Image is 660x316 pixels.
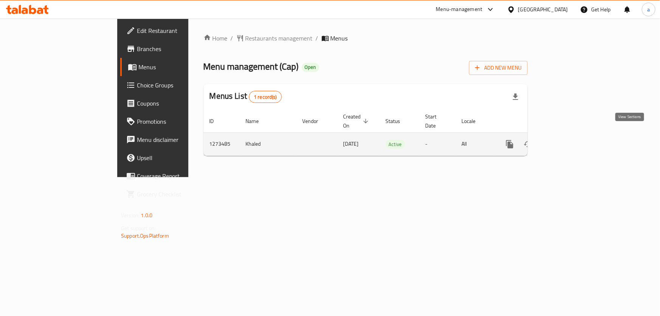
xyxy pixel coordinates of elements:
td: - [419,132,456,156]
td: Khaled [240,132,297,156]
span: Coupons [137,99,221,108]
a: Support.OpsPlatform [121,231,169,241]
a: Edit Restaurant [120,22,227,40]
span: Created On [343,112,371,130]
th: Actions [495,110,579,133]
span: [DATE] [343,139,359,149]
span: Menu disclaimer [137,135,221,144]
a: Restaurants management [236,34,313,43]
span: Get support on: [121,223,156,233]
div: Export file [506,88,525,106]
div: Open [302,63,319,72]
span: Start Date [426,112,447,130]
a: Upsell [120,149,227,167]
td: All [456,132,495,156]
span: Choice Groups [137,81,221,90]
span: Grocery Checklist [137,190,221,199]
a: Promotions [120,112,227,131]
a: Coverage Report [120,167,227,185]
div: Total records count [249,91,282,103]
span: 1.0.0 [141,210,152,220]
table: enhanced table [203,110,579,156]
span: Restaurants management [245,34,313,43]
div: Menu-management [436,5,483,14]
button: Change Status [519,135,537,153]
button: Add New Menu [469,61,528,75]
a: Grocery Checklist [120,185,227,203]
a: Branches [120,40,227,58]
span: Menus [138,62,221,72]
a: Coupons [120,94,227,112]
span: Open [302,64,319,70]
li: / [231,34,233,43]
span: Add New Menu [475,63,522,73]
a: Choice Groups [120,76,227,94]
nav: breadcrumb [203,34,528,43]
h2: Menus List [210,90,282,103]
span: Edit Restaurant [137,26,221,35]
span: Active [386,140,405,149]
span: Menus [331,34,348,43]
span: a [647,5,650,14]
li: / [316,34,318,43]
span: ID [210,117,224,126]
span: Menu management ( Cap ) [203,58,299,75]
div: [GEOGRAPHIC_DATA] [518,5,568,14]
span: Vendor [303,117,328,126]
span: Name [246,117,269,126]
span: Locale [462,117,486,126]
span: Branches [137,44,221,53]
span: Upsell [137,153,221,162]
span: 1 record(s) [249,93,281,101]
button: more [501,135,519,153]
a: Menu disclaimer [120,131,227,149]
span: Promotions [137,117,221,126]
a: Menus [120,58,227,76]
span: Status [386,117,410,126]
span: Version: [121,210,140,220]
span: Coverage Report [137,171,221,181]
